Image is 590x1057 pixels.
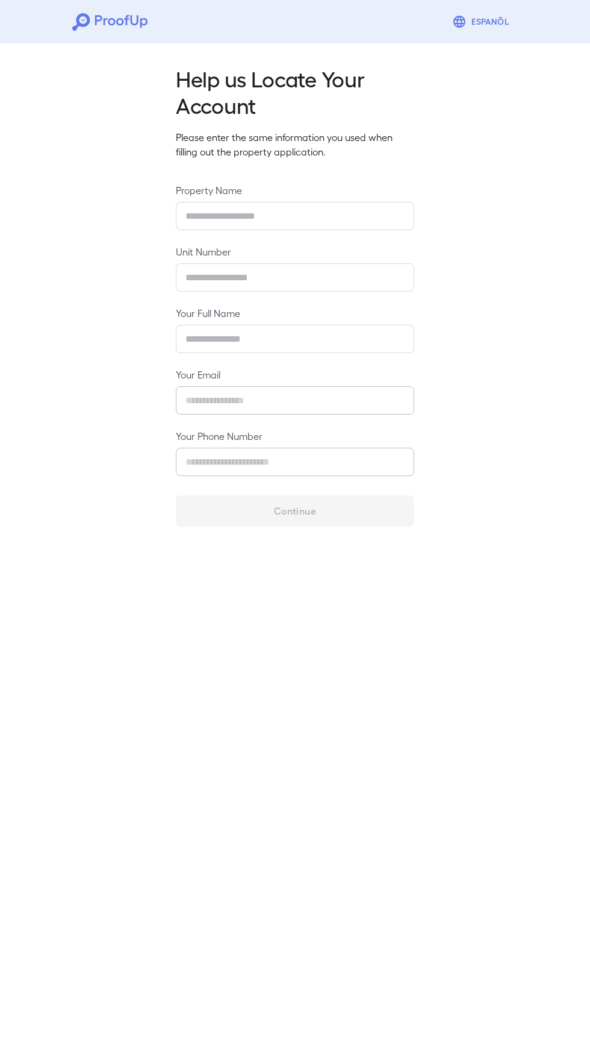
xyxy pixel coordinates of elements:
button: Espanõl [447,10,518,34]
label: Property Name [176,183,414,197]
label: Your Email [176,368,414,381]
label: Your Phone Number [176,429,414,443]
label: Your Full Name [176,306,414,320]
label: Unit Number [176,245,414,259]
p: Please enter the same information you used when filling out the property application. [176,130,414,159]
h2: Help us Locate Your Account [176,65,414,118]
